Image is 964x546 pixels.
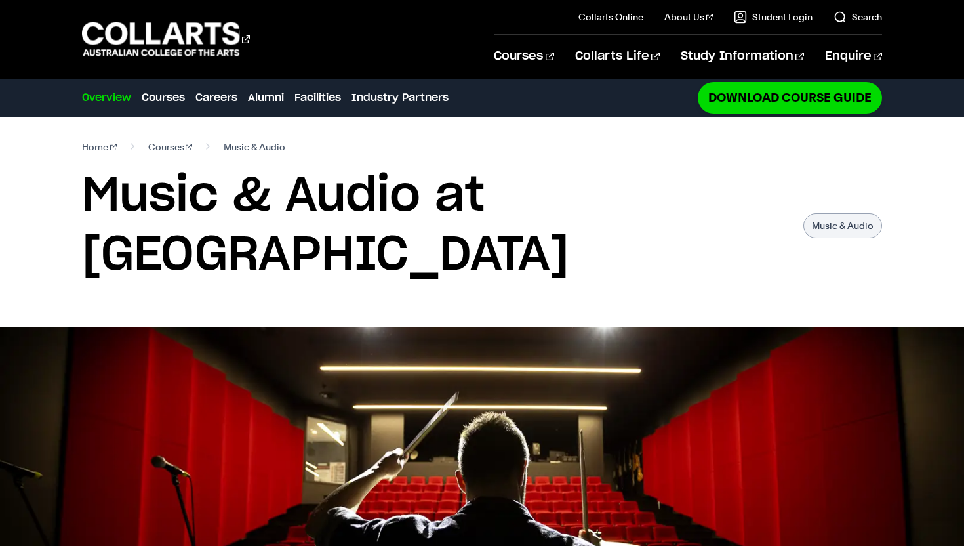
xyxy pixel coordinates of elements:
[82,167,790,285] h1: Music & Audio at [GEOGRAPHIC_DATA]
[148,138,193,156] a: Courses
[248,90,284,106] a: Alumni
[734,10,813,24] a: Student Login
[224,138,285,156] span: Music & Audio
[82,138,117,156] a: Home
[195,90,237,106] a: Careers
[825,35,882,78] a: Enquire
[82,90,131,106] a: Overview
[494,35,553,78] a: Courses
[698,82,882,113] a: Download Course Guide
[681,35,804,78] a: Study Information
[833,10,882,24] a: Search
[294,90,341,106] a: Facilities
[82,20,250,58] div: Go to homepage
[142,90,185,106] a: Courses
[351,90,449,106] a: Industry Partners
[664,10,713,24] a: About Us
[803,213,882,238] p: Music & Audio
[578,10,643,24] a: Collarts Online
[575,35,660,78] a: Collarts Life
